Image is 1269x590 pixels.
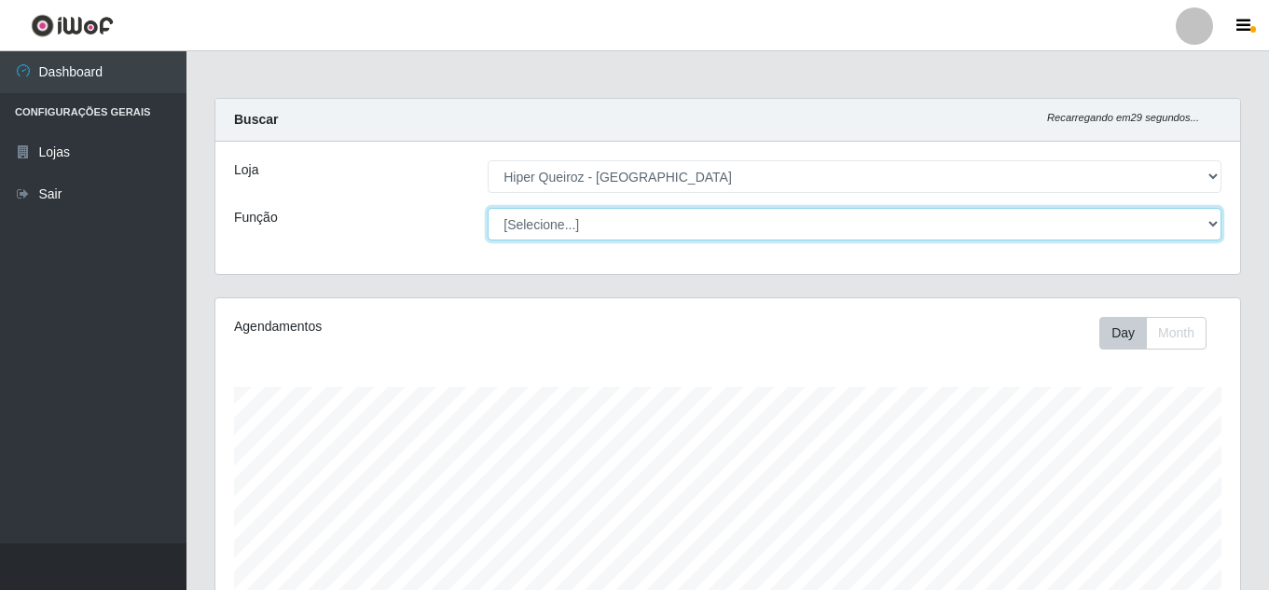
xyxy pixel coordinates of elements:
[1099,317,1147,350] button: Day
[234,317,629,336] div: Agendamentos
[1099,317,1207,350] div: First group
[1099,317,1221,350] div: Toolbar with button groups
[31,14,114,37] img: CoreUI Logo
[1146,317,1207,350] button: Month
[234,208,278,227] label: Função
[234,160,258,180] label: Loja
[234,112,278,127] strong: Buscar
[1047,112,1199,123] i: Recarregando em 29 segundos...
